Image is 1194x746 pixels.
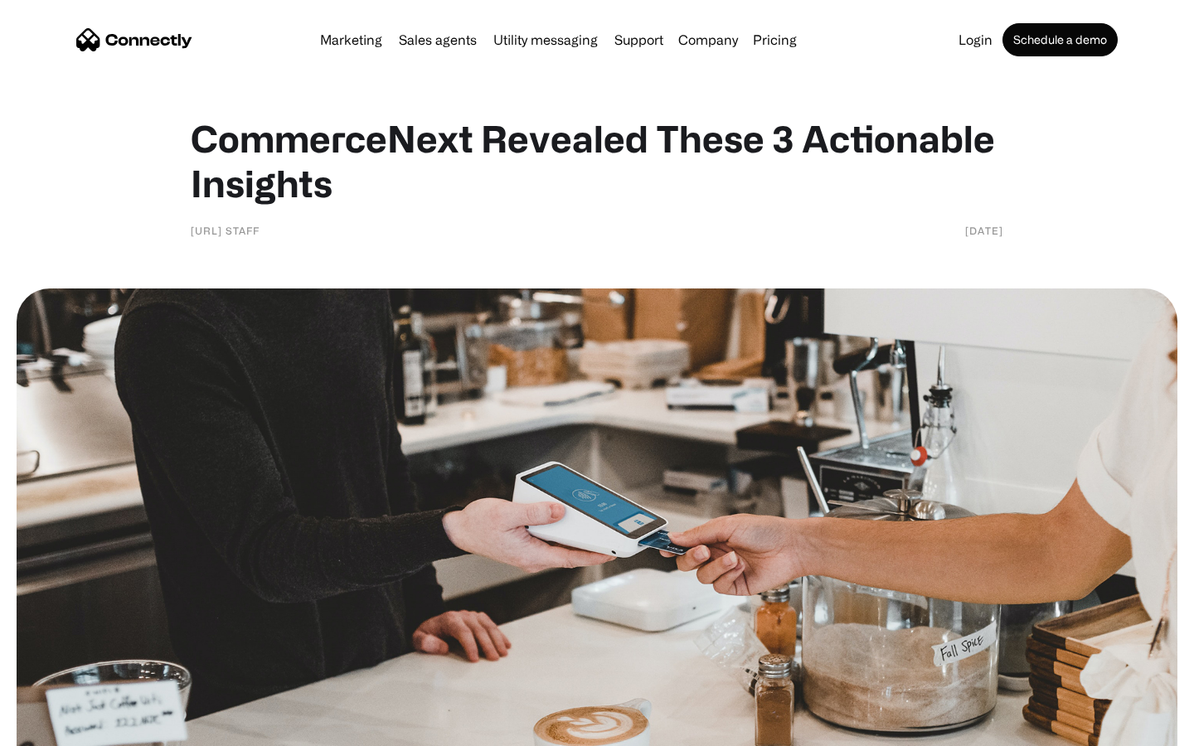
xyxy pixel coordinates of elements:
[33,717,99,740] ul: Language list
[17,717,99,740] aside: Language selected: English
[678,28,738,51] div: Company
[191,116,1003,206] h1: CommerceNext Revealed These 3 Actionable Insights
[608,33,670,46] a: Support
[313,33,389,46] a: Marketing
[1002,23,1118,56] a: Schedule a demo
[673,28,743,51] div: Company
[746,33,803,46] a: Pricing
[952,33,999,46] a: Login
[191,222,260,239] div: [URL] Staff
[487,33,604,46] a: Utility messaging
[76,27,192,52] a: home
[392,33,483,46] a: Sales agents
[965,222,1003,239] div: [DATE]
